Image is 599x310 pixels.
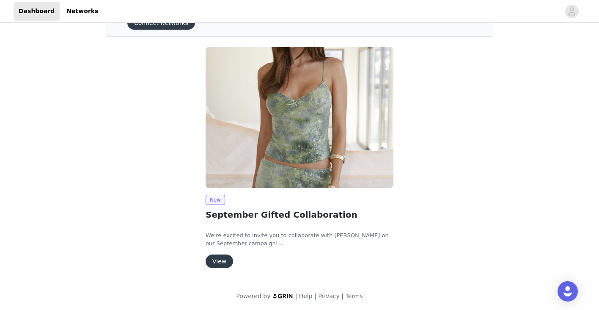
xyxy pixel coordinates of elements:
[61,2,103,21] a: Networks
[206,258,233,265] a: View
[206,231,393,248] p: We’re excited to invite you to collaborate with [PERSON_NAME] on our September campaign!
[295,293,297,299] span: |
[272,293,294,299] img: logo
[206,255,233,268] button: View
[318,293,340,299] a: Privacy
[206,195,225,205] span: New
[236,293,270,299] span: Powered by
[341,293,343,299] span: |
[299,293,313,299] a: Help
[568,5,576,18] div: avatar
[345,293,363,299] a: Terms
[558,281,578,302] div: Open Intercom Messenger
[127,16,195,30] button: Connect Networks
[314,293,316,299] span: |
[206,208,393,221] h2: September Gifted Collaboration
[206,47,393,188] img: Peppermayo USA
[14,2,60,21] a: Dashboard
